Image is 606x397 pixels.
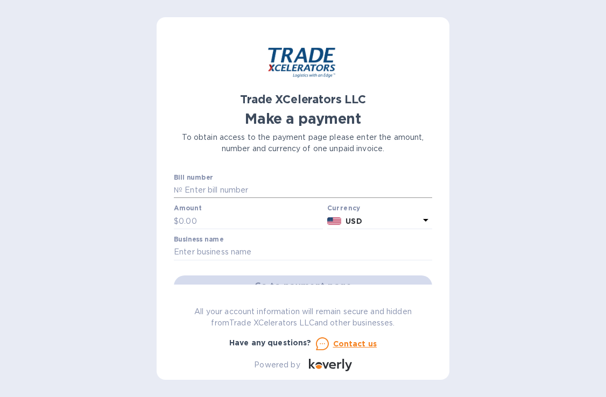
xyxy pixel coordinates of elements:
p: To obtain access to the payment page please enter the amount, number and currency of one unpaid i... [174,132,432,154]
b: Trade XCelerators LLC [240,93,365,106]
input: 0.00 [179,213,323,229]
input: Enter business name [174,244,432,260]
b: Have any questions? [229,338,312,347]
label: Amount [174,205,201,212]
img: USD [327,217,342,225]
p: $ [174,216,179,227]
p: № [174,185,182,196]
label: Business name [174,236,223,243]
label: Bill number [174,174,213,181]
p: All your account information will remain secure and hidden from Trade XCelerators LLC and other b... [174,306,432,329]
input: Enter bill number [182,182,432,198]
b: Currency [327,204,361,212]
u: Contact us [333,339,377,348]
p: Powered by [254,359,300,371]
b: USD [346,217,362,225]
h1: Make a payment [174,110,432,127]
